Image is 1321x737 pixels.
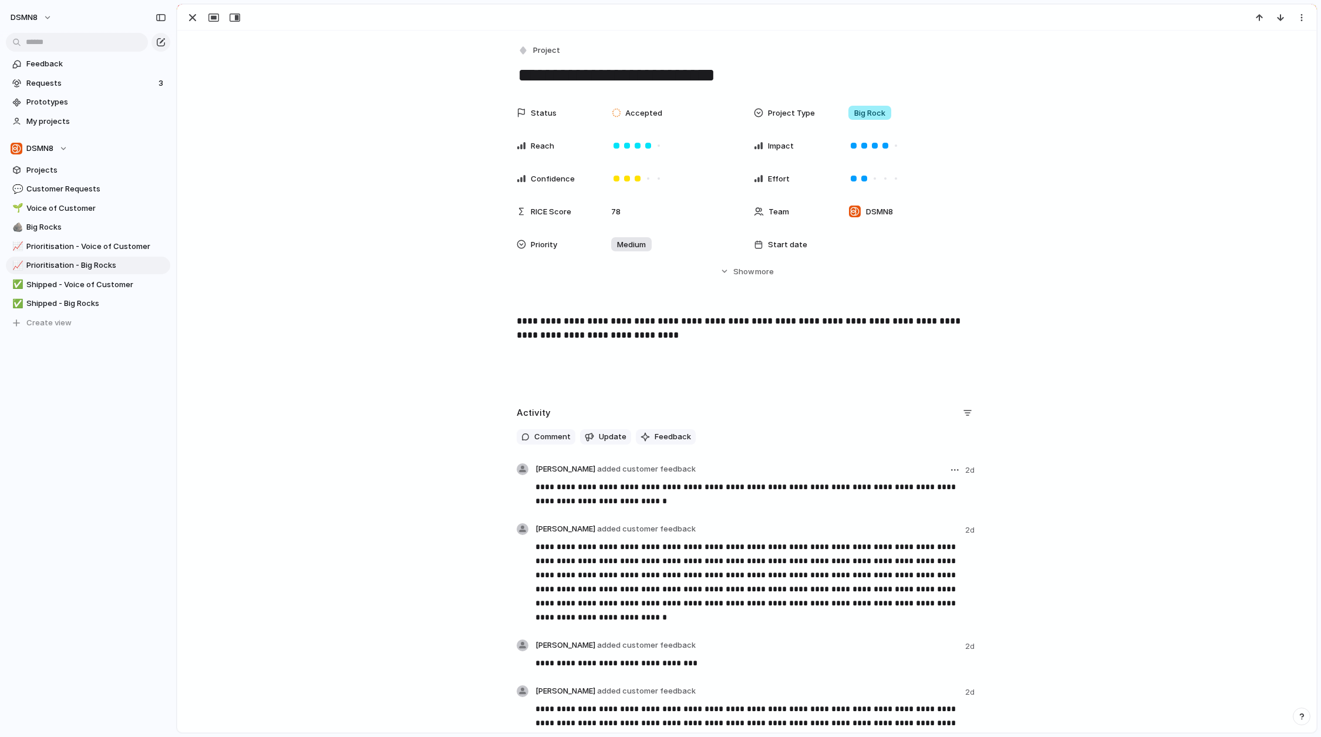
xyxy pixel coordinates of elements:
[965,465,977,476] span: 2d
[517,429,575,445] button: Comment
[769,206,789,218] span: Team
[11,260,22,271] button: 📈
[755,266,774,278] span: more
[597,640,696,649] span: added customer feedback
[12,278,21,291] div: ✅
[517,261,977,282] button: Showmore
[534,431,571,443] span: Comment
[6,113,170,130] a: My projects
[535,463,696,475] span: [PERSON_NAME]
[531,239,557,251] span: Priority
[515,42,564,59] button: Project
[965,524,977,536] span: 2d
[12,221,21,234] div: 🪨
[768,173,790,185] span: Effort
[11,203,22,214] button: 🌱
[597,524,696,533] span: added customer feedback
[12,183,21,196] div: 💬
[26,58,166,70] span: Feedback
[6,218,170,236] a: 🪨Big Rocks
[580,429,631,445] button: Update
[12,240,21,253] div: 📈
[26,143,53,154] span: DSMN8
[5,8,58,27] button: DSMN8
[26,78,155,89] span: Requests
[768,140,794,152] span: Impact
[26,203,166,214] span: Voice of Customer
[606,200,625,218] span: 78
[159,78,166,89] span: 3
[617,239,646,251] span: Medium
[6,200,170,217] a: 🌱Voice of Customer
[12,259,21,272] div: 📈
[965,641,977,652] span: 2d
[11,241,22,253] button: 📈
[531,140,554,152] span: Reach
[6,257,170,274] a: 📈Prioritisation - Big Rocks
[26,96,166,108] span: Prototypes
[597,686,696,695] span: added customer feedback
[6,140,170,157] button: DSMN8
[531,206,571,218] span: RICE Score
[11,221,22,233] button: 🪨
[26,221,166,233] span: Big Rocks
[6,295,170,312] a: ✅Shipped - Big Rocks
[6,238,170,255] a: 📈Prioritisation - Voice of Customer
[535,523,696,535] span: [PERSON_NAME]
[531,107,557,119] span: Status
[26,164,166,176] span: Projects
[6,276,170,294] a: ✅Shipped - Voice of Customer
[26,317,72,329] span: Create view
[597,464,696,473] span: added customer feedback
[26,241,166,253] span: Prioritisation - Voice of Customer
[768,239,807,251] span: Start date
[636,429,696,445] button: Feedback
[6,161,170,179] a: Projects
[26,116,166,127] span: My projects
[866,206,893,218] span: DSMN8
[655,431,691,443] span: Feedback
[6,314,170,332] button: Create view
[11,279,22,291] button: ✅
[26,260,166,271] span: Prioritisation - Big Rocks
[6,180,170,198] a: 💬Customer Requests
[11,298,22,309] button: ✅
[6,75,170,92] a: Requests3
[26,279,166,291] span: Shipped - Voice of Customer
[965,686,977,698] span: 2d
[535,640,696,651] span: [PERSON_NAME]
[533,45,560,56] span: Project
[768,107,815,119] span: Project Type
[6,93,170,111] a: Prototypes
[535,685,696,697] span: [PERSON_NAME]
[854,107,885,119] span: Big Rock
[599,431,626,443] span: Update
[733,266,754,278] span: Show
[26,183,166,195] span: Customer Requests
[531,173,575,185] span: Confidence
[11,183,22,195] button: 💬
[12,297,21,311] div: ✅
[12,201,21,215] div: 🌱
[625,107,662,119] span: Accepted
[6,55,170,73] a: Feedback
[26,298,166,309] span: Shipped - Big Rocks
[11,12,38,23] span: DSMN8
[517,406,551,420] h2: Activity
